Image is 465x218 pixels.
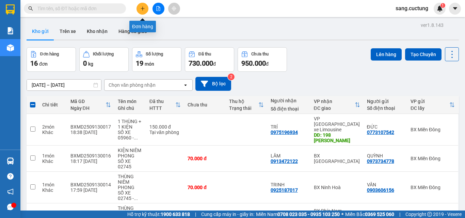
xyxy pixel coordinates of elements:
[67,96,114,114] th: Toggle SortBy
[185,47,234,72] button: Đã thu730.000đ
[367,124,404,130] div: ĐỨC
[226,96,267,114] th: Toggle SortBy
[168,3,180,15] button: aim
[271,158,298,164] div: 0913472122
[314,116,360,132] div: VP [GEOGRAPHIC_DATA] xe Limousine
[271,124,307,130] div: TRÍ
[134,196,138,201] span: ...
[405,48,442,61] button: Tạo Chuyến
[367,187,394,193] div: 0903606156
[70,105,106,111] div: Ngày ĐH
[411,185,455,190] div: BX Miền Đông
[153,3,164,15] button: file-add
[42,182,64,187] div: 1 món
[30,59,38,67] span: 16
[54,23,81,39] button: Trên xe
[399,211,400,218] span: |
[118,158,143,169] div: SỐ XE 02745
[367,158,394,164] div: 0973734778
[367,153,404,158] div: QUỲNH
[314,99,355,104] div: VP nhận
[437,5,443,12] img: icon-new-feature
[39,61,48,67] span: đơn
[37,5,118,12] input: Tìm tên, số ĐT hoặc mã đơn
[140,6,145,11] span: plus
[407,96,458,114] th: Toggle SortBy
[156,6,161,11] span: file-add
[127,211,190,218] span: Hỗ trợ kỹ thuật:
[277,212,340,217] strong: 0708 023 035 - 0935 103 250
[70,130,111,135] div: 18:38 [DATE]
[81,23,113,39] button: Kho nhận
[198,52,211,56] div: Đã thu
[118,148,143,158] div: KIỆN NIÊM PHONG
[118,105,143,111] div: Ghi chú
[7,157,14,165] img: warehouse-icon
[442,3,444,8] span: 1
[229,99,258,104] div: Thu hộ
[118,205,143,216] div: THÙNG BÁNH KẸO
[136,59,143,67] span: 19
[161,212,190,217] strong: 1900 633 818
[42,102,64,107] div: Chi tiết
[70,153,111,158] div: BXMD2509130016
[188,156,222,161] div: 70.000 đ
[188,185,222,190] div: 70.000 đ
[371,48,402,61] button: Lên hàng
[113,23,153,39] button: Hàng đã giao
[390,4,434,13] span: sang.cuctung
[149,124,181,130] div: 150.000 đ
[7,204,14,210] span: message
[146,52,163,56] div: Số lượng
[411,105,449,111] div: ĐC lấy
[314,185,360,190] div: BX Ninh Hoà
[129,21,156,32] div: Đơn hàng
[421,21,444,29] div: ver 1.8.143
[134,135,138,140] span: ...
[345,211,394,218] span: Miền Bắc
[149,99,175,104] div: Đã thu
[149,105,175,111] div: HTTT
[228,73,235,80] sup: 2
[452,5,458,12] span: caret-down
[149,130,181,135] div: Tại văn phòng
[42,124,64,130] div: 2 món
[146,96,184,114] th: Toggle SortBy
[40,52,59,56] div: Đơn hàng
[183,82,188,88] svg: open
[449,3,461,15] button: caret-down
[271,182,307,187] div: TRINH
[118,99,143,104] div: Tên món
[314,132,360,143] div: DĐ: 198 NGÔ GIA TỰ
[27,80,101,90] input: Select a date range.
[83,59,87,67] span: 0
[70,99,106,104] div: Mã GD
[367,182,404,187] div: VÂN
[341,213,343,216] span: ⚪️
[271,106,307,112] div: Số điện thoại
[109,82,156,88] div: Chọn văn phòng nhận
[310,96,364,114] th: Toggle SortBy
[411,156,455,161] div: BX Miền Đông
[7,44,14,51] img: warehouse-icon
[132,47,181,72] button: Số lượng19món
[271,187,298,193] div: 0925187017
[365,212,394,217] strong: 0369 525 060
[70,124,111,130] div: BXMD2509130017
[7,27,14,34] img: solution-icon
[28,6,33,11] span: search
[172,6,176,11] span: aim
[238,47,287,72] button: Chưa thu950.000đ
[266,61,269,67] span: đ
[195,211,196,218] span: |
[367,130,394,135] div: 0773107542
[42,153,64,158] div: 1 món
[42,187,64,193] div: Khác
[137,3,148,15] button: plus
[367,105,404,111] div: Số điện thoại
[70,182,111,187] div: BXMD2509130014
[7,173,14,180] span: question-circle
[271,98,307,103] div: Người nhận
[42,130,64,135] div: Khác
[70,187,111,193] div: 17:59 [DATE]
